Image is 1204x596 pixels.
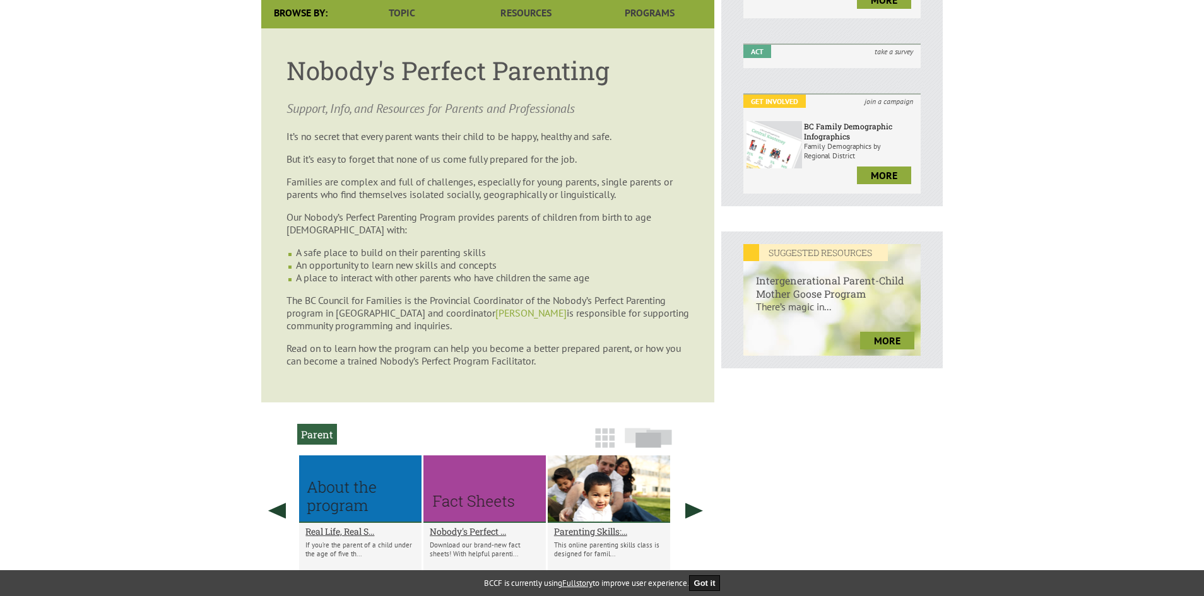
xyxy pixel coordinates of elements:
[743,95,806,108] em: Get Involved
[591,434,618,454] a: Grid View
[297,424,337,445] h2: Parent
[743,45,771,58] em: Act
[286,54,689,87] h1: Nobody's Perfect Parenting
[296,246,689,259] li: A safe place to build on their parenting skills
[305,540,415,558] p: If you’re the parent of a child under the age of five th...
[743,261,921,300] h6: Intergenerational Parent-Child Mother Goose Program
[548,455,670,570] li: Parenting Skills: 0-5
[621,434,676,454] a: Slide View
[286,130,689,143] p: It’s no secret that every parent wants their child to be happy, healthy and safe.
[867,45,921,58] i: take a survey
[554,540,664,558] p: This online parenting skills class is designed for famil...
[423,455,546,570] li: Nobody's Perfect Fact Sheets
[804,141,918,160] p: Family Demographics by Regional District
[857,167,911,184] a: more
[595,428,615,448] img: grid-icon.png
[743,244,888,261] em: SUGGESTED RESOURCES
[286,153,689,165] p: But it’s easy to forget that none of us come fully prepared for the job.
[804,121,918,141] h6: BC Family Demographic Infographics
[430,540,540,558] p: Download our brand-new fact sheets! With helpful parenti...
[689,575,721,591] button: Got it
[296,259,689,271] li: An opportunity to learn new skills and concepts
[286,211,689,236] p: Our Nobody’s Perfect Parenting Program provides parents of children from birth to age [DEMOGRAPHI...
[296,271,689,284] li: A place to interact with other parents who have children the same age
[860,332,914,349] a: more
[299,455,422,570] li: Real Life, Real Support for Positive Parenting
[625,428,672,448] img: slide-icon.png
[743,300,921,325] p: There’s magic in...
[562,578,593,588] a: Fullstory
[430,525,540,537] a: Nobody's Perfect ...
[554,525,664,537] a: Parenting Skills:...
[495,307,567,319] a: [PERSON_NAME]
[286,175,689,201] p: Families are complex and full of challenges, especially for young parents, single parents or pare...
[286,100,689,117] p: Support, Info, and Resources for Parents and Professionals
[305,525,415,537] a: Real Life, Real S...
[286,294,689,332] p: The BC Council for Families is the Provincial Coordinator of the Nobody’s Perfect Parenting progr...
[286,342,689,367] p: Read on to learn how the program can help you become a better prepared parent, or how you can bec...
[857,95,921,108] i: join a campaign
